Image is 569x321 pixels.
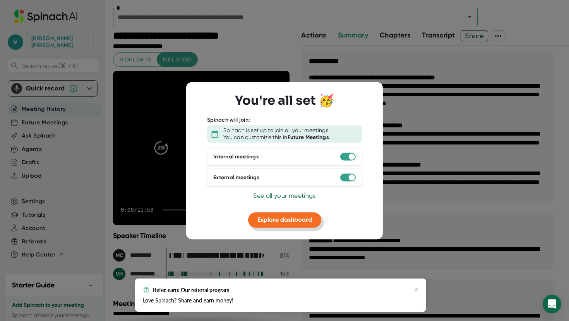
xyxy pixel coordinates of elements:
[288,134,329,141] b: Future Meetings
[223,127,329,134] div: Spinach is set up to join all your meetings.
[248,212,321,228] button: Explore dashboard
[223,134,330,141] div: You can customize this in .
[253,192,315,200] span: See all your meetings
[253,192,315,201] button: See all your meetings
[207,117,250,124] div: Spinach will join:
[543,295,561,313] div: Open Intercom Messenger
[235,93,334,108] h3: You're all set 🥳
[257,216,312,224] span: Explore dashboard
[213,174,260,181] div: External meetings
[213,153,259,160] div: Internal meetings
